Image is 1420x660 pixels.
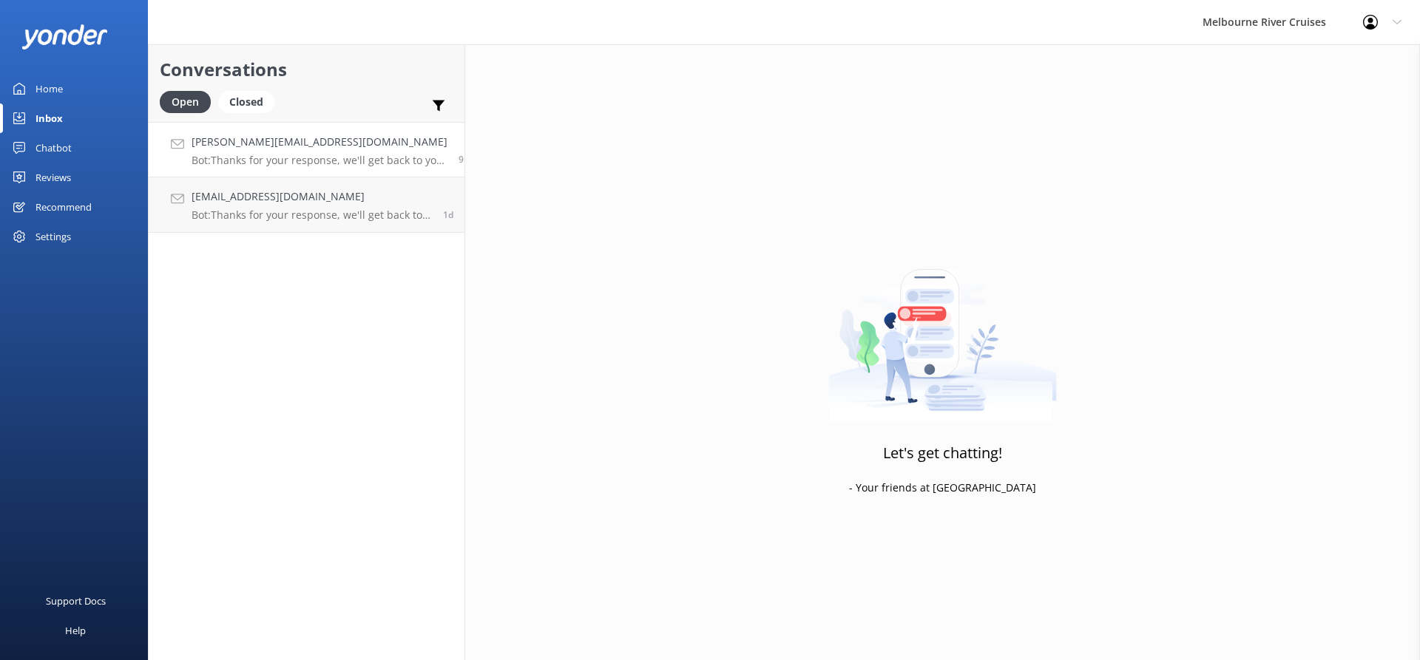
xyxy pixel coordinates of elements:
[459,153,472,166] span: 12:34pm 14-Aug-2025 (UTC +10:00) Australia/Sydney
[218,91,274,113] div: Closed
[849,480,1036,496] p: - Your friends at [GEOGRAPHIC_DATA]
[35,222,71,251] div: Settings
[828,238,1057,423] img: artwork of a man stealing a conversation from at giant smartphone
[35,192,92,222] div: Recommend
[35,103,63,133] div: Inbox
[149,177,464,233] a: [EMAIL_ADDRESS][DOMAIN_NAME]Bot:Thanks for your response, we'll get back to you as soon as we can...
[443,208,453,221] span: 09:18am 13-Aug-2025 (UTC +10:00) Australia/Sydney
[192,188,432,205] h4: [EMAIL_ADDRESS][DOMAIN_NAME]
[883,441,1002,465] h3: Let's get chatting!
[160,93,218,109] a: Open
[35,163,71,192] div: Reviews
[22,24,107,49] img: yonder-white-logo.png
[192,208,432,222] p: Bot: Thanks for your response, we'll get back to you as soon as we can during opening hours.
[192,134,447,150] h4: [PERSON_NAME][EMAIL_ADDRESS][DOMAIN_NAME]
[192,154,447,167] p: Bot: Thanks for your response, we'll get back to you as soon as we can during opening hours.
[65,616,86,645] div: Help
[218,93,282,109] a: Closed
[160,91,211,113] div: Open
[149,122,464,177] a: [PERSON_NAME][EMAIL_ADDRESS][DOMAIN_NAME]Bot:Thanks for your response, we'll get back to you as s...
[160,55,453,84] h2: Conversations
[35,74,63,103] div: Home
[46,586,106,616] div: Support Docs
[35,133,72,163] div: Chatbot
